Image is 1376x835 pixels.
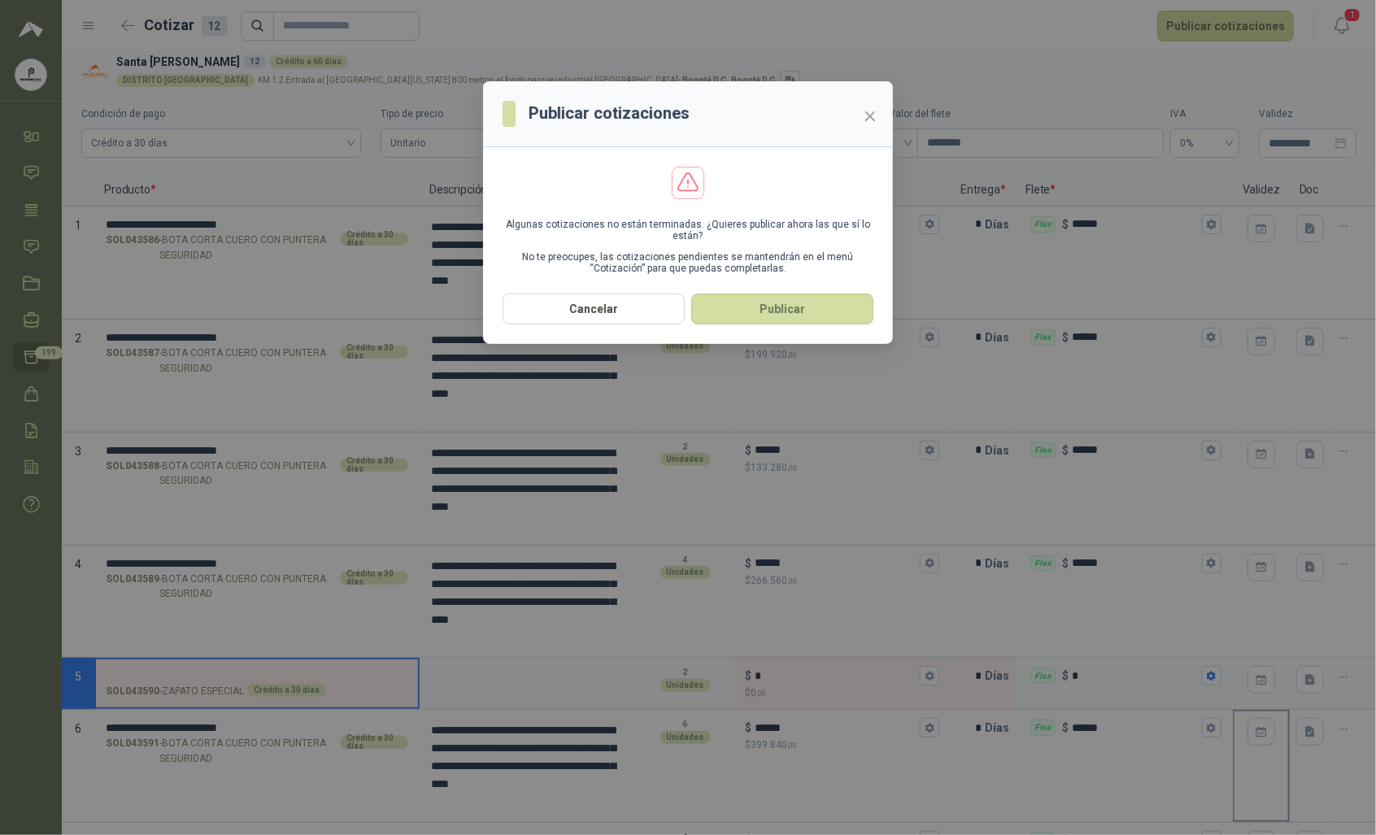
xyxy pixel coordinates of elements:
[503,219,873,241] p: Algunas cotizaciones no están terminadas. ¿Quieres publicar ahora las que sí lo están?
[529,101,690,126] h3: Publicar cotizaciones
[864,110,877,123] span: close
[691,294,873,324] button: Publicar
[503,251,873,274] p: No te preocupes, las cotizaciones pendientes se mantendrán en el menú “Cotización” para que pueda...
[857,103,883,129] button: Close
[503,294,685,324] button: Cancelar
